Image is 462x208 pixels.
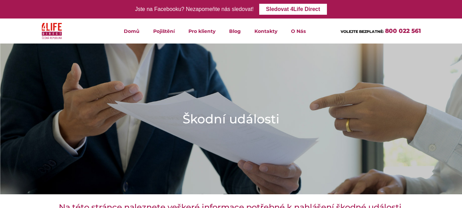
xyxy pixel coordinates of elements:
[385,27,421,34] a: 800 022 561
[341,29,384,34] span: VOLEJTE BEZPLATNĚ:
[117,19,146,44] a: Domů
[135,4,254,14] div: Jste na Facebooku? Nezapomeňte nás sledovat!
[259,4,327,15] a: Sledovat 4Life Direct
[183,110,279,127] h1: Škodní události
[42,21,62,41] img: 4Life Direct Česká republika logo
[248,19,284,44] a: Kontakty
[222,19,248,44] a: Blog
